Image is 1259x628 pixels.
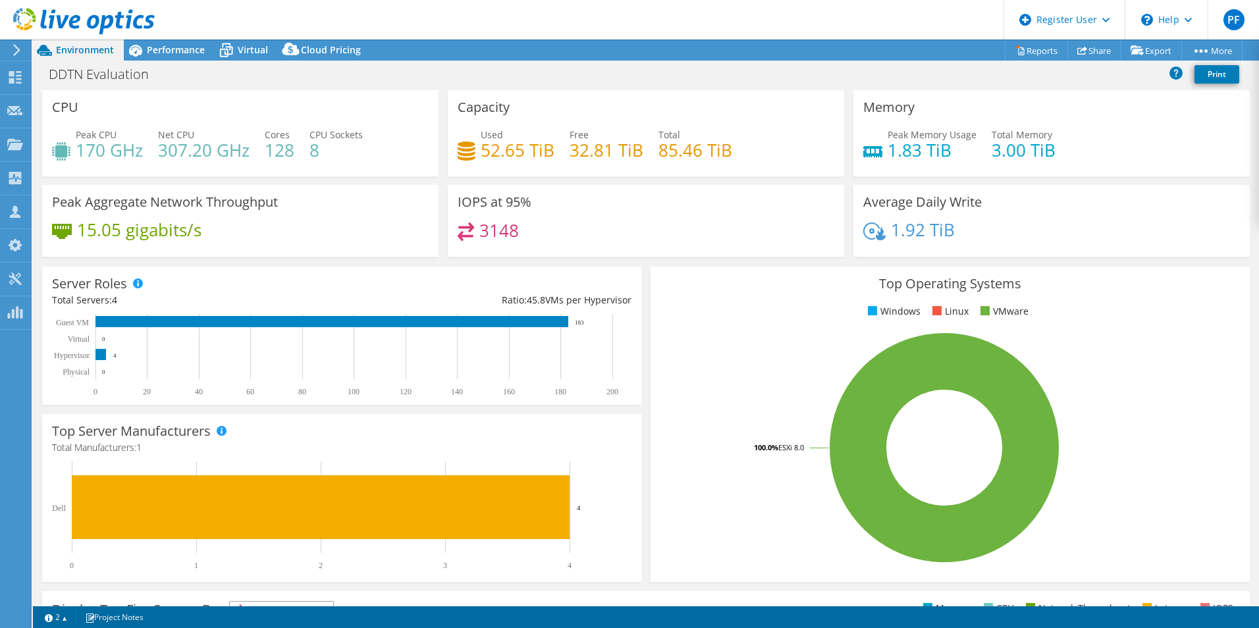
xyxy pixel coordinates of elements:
text: Physical [63,367,90,377]
a: Project Notes [76,609,153,625]
text: 3 [443,561,447,570]
text: Hypervisor [54,351,90,360]
li: CPU [980,601,1014,615]
text: 4 [113,352,117,359]
h1: DDTN Evaluation [43,67,169,82]
svg: \n [1141,14,1153,26]
text: 100 [348,387,360,396]
div: Total Servers: [52,293,342,307]
h3: Peak Aggregate Network Throughput [52,195,278,209]
li: VMware [977,304,1029,319]
text: 60 [246,387,254,396]
h3: Server Roles [52,276,127,291]
h3: Average Daily Write [863,195,982,209]
h4: 52.65 TiB [481,143,554,157]
h3: Top Server Manufacturers [52,424,211,438]
text: 0 [70,561,74,570]
h4: 128 [265,143,294,157]
li: IOPS [1197,601,1233,615]
h4: 3148 [479,223,519,238]
h4: 15.05 gigabits/s [77,222,201,237]
text: 80 [298,387,306,396]
text: 0 [102,336,105,342]
span: 1 [136,441,142,454]
span: Total Memory [992,128,1052,141]
span: Free [570,128,589,141]
text: Guest VM [56,318,89,327]
text: 0 [102,369,105,375]
text: 2 [319,561,323,570]
span: Cores [265,128,290,141]
h3: Capacity [458,100,510,115]
h4: 307.20 GHz [158,143,250,157]
h3: Top Operating Systems [660,276,1240,291]
h4: 3.00 TiB [992,143,1056,157]
text: 40 [195,387,203,396]
h4: 32.81 TiB [570,143,643,157]
span: CPU Sockets [309,128,363,141]
a: 2 [36,609,76,625]
text: 200 [606,387,618,396]
tspan: ESXi 8.0 [778,442,804,452]
span: Virtual [238,43,268,56]
tspan: 100.0% [754,442,778,452]
a: Reports [1005,40,1068,61]
span: Peak CPU [76,128,117,141]
h3: Memory [863,100,915,115]
li: Windows [865,304,921,319]
a: More [1181,40,1243,61]
span: Net CPU [158,128,194,141]
a: Share [1067,40,1121,61]
li: Network Throughput [1023,601,1131,615]
text: 140 [451,387,463,396]
h3: IOPS at 95% [458,195,531,209]
li: Latency [1139,601,1189,615]
span: Cloud Pricing [301,43,361,56]
text: 1 [194,561,198,570]
span: 4 [112,294,117,306]
li: Linux [929,304,969,319]
span: Peak Memory Usage [888,128,977,141]
h4: 1.92 TiB [891,222,955,237]
span: PF [1223,9,1245,30]
span: Total [658,128,680,141]
text: 0 [94,387,97,396]
text: Dell [52,504,66,513]
h4: 85.46 TiB [658,143,732,157]
text: 160 [503,387,515,396]
h3: CPU [52,100,78,115]
h4: 8 [309,143,363,157]
text: 183 [575,319,584,326]
div: Ratio: VMs per Hypervisor [342,293,631,307]
text: 20 [143,387,151,396]
span: IOPS [230,602,333,617]
text: 180 [554,387,566,396]
text: 4 [568,561,572,570]
span: Environment [56,43,114,56]
span: 45.8 [527,294,545,306]
h4: Total Manufacturers: [52,440,631,455]
h4: 170 GHz [76,143,143,157]
text: 4 [577,504,581,511]
li: Memory [920,601,972,615]
text: 120 [400,387,412,396]
h4: 1.83 TiB [888,143,977,157]
a: Print [1194,65,1239,84]
span: Used [481,128,503,141]
a: Export [1121,40,1182,61]
span: Performance [147,43,205,56]
text: Virtual [68,334,90,344]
